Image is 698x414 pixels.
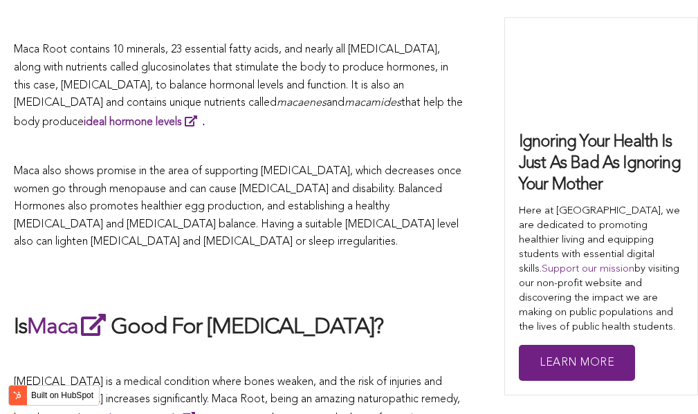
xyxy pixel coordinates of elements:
label: Built on HubSpot [26,386,99,404]
span: Maca Root contains 10 minerals, 23 essential fatty acids, and nearly all [MEDICAL_DATA], along wi... [14,44,448,109]
a: ideal hormone levels [84,117,203,128]
h2: Is Good For [MEDICAL_DATA]? [14,311,463,343]
strong: . [84,117,205,128]
span: that help the body produce [14,97,463,128]
a: Learn More [519,345,635,382]
img: HubSpot sprocket logo [9,387,26,404]
a: Maca [27,317,111,339]
span: macaenes [277,97,327,109]
span: and [327,97,345,109]
span: Maca also shows promise in the area of supporting [MEDICAL_DATA], which decreases once women go t... [14,166,461,247]
span: macamides [345,97,401,109]
button: Built on HubSpot [8,385,100,406]
iframe: Chat Widget [629,348,698,414]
